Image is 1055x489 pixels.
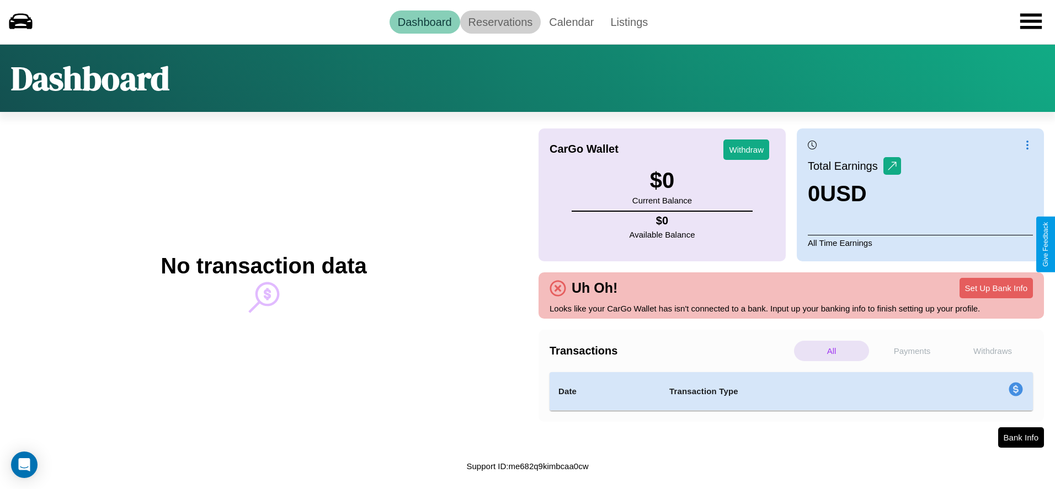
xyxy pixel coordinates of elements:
a: Reservations [460,10,541,34]
p: Withdraws [955,341,1030,361]
p: Available Balance [630,227,695,242]
p: Current Balance [632,193,692,208]
p: All Time Earnings [808,235,1033,250]
button: Bank Info [998,427,1044,448]
h4: Date [558,385,652,398]
p: Total Earnings [808,156,883,176]
p: Looks like your CarGo Wallet has isn't connected to a bank. Input up your banking info to finish ... [550,301,1033,316]
h4: Uh Oh! [566,280,623,296]
div: Give Feedback [1042,222,1049,267]
button: Withdraw [723,139,769,160]
h3: $ 0 [632,168,692,193]
p: All [794,341,869,361]
div: Open Intercom Messenger [11,452,38,478]
h4: CarGo Wallet [550,143,619,155]
h4: $ 0 [630,214,695,227]
a: Dashboard [390,10,460,34]
button: Set Up Bank Info [960,278,1033,298]
h2: No transaction data [161,254,366,278]
h1: Dashboard [11,56,169,101]
table: simple table [550,372,1033,411]
h4: Transaction Type [669,385,919,398]
a: Calendar [541,10,602,34]
a: Listings [602,10,656,34]
h4: Transactions [550,345,791,357]
h3: 0 USD [808,181,901,206]
p: Support ID: me682q9kimbcaa0cw [467,459,589,474]
p: Payments [875,341,950,361]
